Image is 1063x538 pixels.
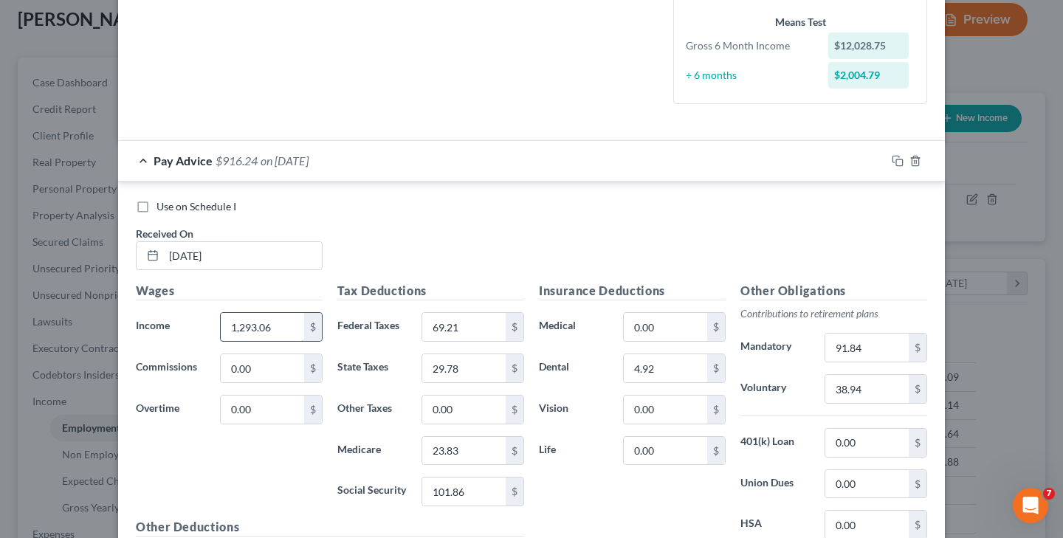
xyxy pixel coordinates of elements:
label: Life [531,436,616,466]
input: 0.00 [221,354,304,382]
label: Mandatory [733,333,817,362]
div: $ [909,470,926,498]
span: on [DATE] [261,154,309,168]
label: Dental [531,354,616,383]
label: Medical [531,312,616,342]
input: 0.00 [624,437,707,465]
div: $ [304,313,322,341]
label: Vision [531,395,616,424]
label: Commissions [128,354,213,383]
input: 0.00 [825,429,909,457]
label: Federal Taxes [330,312,414,342]
div: $12,028.75 [828,32,909,59]
h5: Wages [136,282,323,300]
input: 0.00 [825,470,909,498]
div: $2,004.79 [828,62,909,89]
p: Contributions to retirement plans [740,306,927,321]
input: 0.00 [825,375,909,403]
div: $ [707,396,725,424]
label: Overtime [128,395,213,424]
h5: Insurance Deductions [539,282,726,300]
div: ÷ 6 months [678,68,821,83]
div: $ [506,313,523,341]
div: Means Test [686,15,915,30]
span: 7 [1043,488,1055,500]
span: Income [136,319,170,331]
input: 0.00 [422,313,506,341]
div: $ [909,429,926,457]
h5: Other Obligations [740,282,927,300]
label: 401(k) Loan [733,428,817,458]
input: 0.00 [422,437,506,465]
input: 0.00 [422,396,506,424]
iframe: Intercom live chat [1013,488,1048,523]
label: Union Dues [733,469,817,499]
input: 0.00 [422,477,506,506]
div: $ [707,313,725,341]
h5: Tax Deductions [337,282,524,300]
input: MM/DD/YYYY [164,242,322,270]
label: State Taxes [330,354,414,383]
span: Pay Advice [154,154,213,168]
div: $ [506,396,523,424]
input: 0.00 [624,354,707,382]
input: 0.00 [221,396,304,424]
div: $ [707,354,725,382]
input: 0.00 [624,313,707,341]
label: Medicare [330,436,414,466]
span: $916.24 [216,154,258,168]
div: $ [506,437,523,465]
div: $ [909,375,926,403]
div: $ [506,354,523,382]
div: $ [506,477,523,506]
label: Other Taxes [330,395,414,424]
div: $ [304,396,322,424]
div: Gross 6 Month Income [678,38,821,53]
h5: Other Deductions [136,518,524,537]
label: Social Security [330,477,414,506]
span: Received On [136,227,193,240]
input: 0.00 [825,334,909,362]
input: 0.00 [221,313,304,341]
div: $ [909,334,926,362]
label: Voluntary [733,374,817,404]
input: 0.00 [422,354,506,382]
div: $ [707,437,725,465]
span: Use on Schedule I [156,200,236,213]
div: $ [304,354,322,382]
input: 0.00 [624,396,707,424]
